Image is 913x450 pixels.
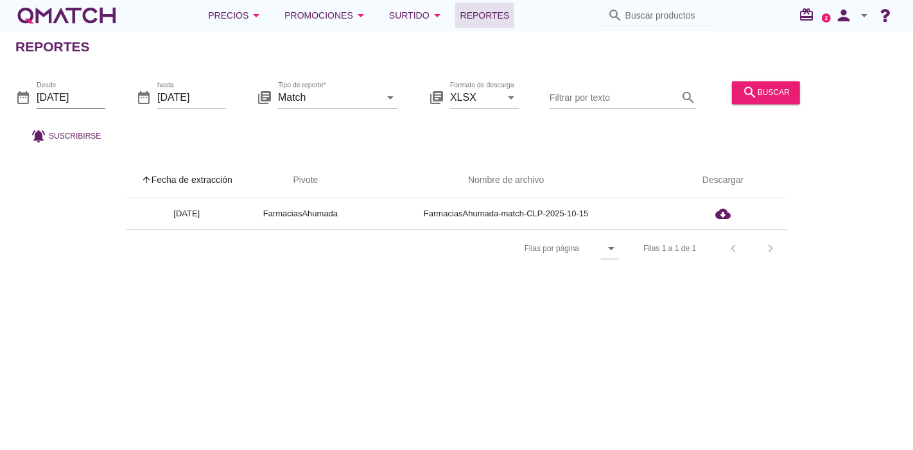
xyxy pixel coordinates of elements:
[430,8,445,23] i: arrow_drop_down
[659,162,787,198] th: Descargar: Not sorted.
[742,85,790,100] div: buscar
[21,125,111,148] button: Suscribirse
[625,5,704,26] input: Buscar productos
[198,3,274,28] button: Precios
[799,7,819,22] i: redeem
[643,243,696,254] div: Filas 1 a 1 de 1
[31,128,49,144] i: notifications_active
[396,230,619,267] div: Filas por página
[822,13,831,22] a: 2
[389,8,445,23] div: Surtido
[503,90,519,105] i: arrow_drop_down
[383,90,398,105] i: arrow_drop_down
[856,8,872,23] i: arrow_drop_down
[681,90,696,105] i: search
[141,175,152,185] i: arrow_upward
[208,8,264,23] div: Precios
[353,198,659,229] td: FarmaciasAhumada-match-CLP-2025-10-15
[353,8,369,23] i: arrow_drop_down
[460,8,510,23] span: Reportes
[274,3,379,28] button: Promociones
[742,85,758,100] i: search
[353,162,659,198] th: Nombre de archivo: Not sorted.
[284,8,369,23] div: Promociones
[379,3,455,28] button: Surtido
[455,3,515,28] a: Reportes
[248,162,353,198] th: Pivote: Not sorted. Activate to sort ascending.
[715,206,731,221] i: cloud_download
[136,90,152,105] i: date_range
[157,87,226,108] input: hasta
[825,15,828,21] text: 2
[126,198,248,229] td: [DATE]
[607,8,623,23] i: search
[732,81,800,104] button: buscar
[126,162,248,198] th: Fecha de extracción: Sorted ascending. Activate to sort descending.
[15,37,90,57] h2: Reportes
[37,87,105,108] input: Desde
[49,130,101,142] span: Suscribirse
[257,90,272,105] i: library_books
[248,8,264,23] i: arrow_drop_down
[15,90,31,105] i: date_range
[550,87,678,108] input: Filtrar por texto
[15,3,118,28] a: white-qmatch-logo
[450,87,501,108] input: Formato de descarga
[831,6,856,24] i: person
[278,87,380,108] input: Tipo de reporte*
[429,90,444,105] i: library_books
[604,241,619,256] i: arrow_drop_down
[248,198,353,229] td: FarmaciasAhumada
